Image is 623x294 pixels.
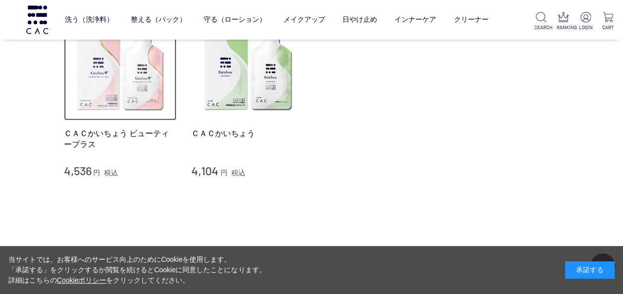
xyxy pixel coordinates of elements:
[283,7,325,32] a: メイクアップ
[601,24,615,31] p: CART
[57,276,107,284] a: Cookieポリシー
[556,12,570,31] a: RANKING
[221,169,227,177] span: 円
[601,12,615,31] a: CART
[578,24,593,31] p: LOGIN
[534,12,549,31] a: SEARCH
[204,7,266,32] a: 守る（ローション）
[534,24,549,31] p: SEARCH
[64,128,177,149] a: ＣＡＣかいちょう ビューティープラス
[191,8,304,121] img: ＣＡＣかいちょう
[578,12,593,31] a: LOGIN
[104,169,118,177] span: 税込
[191,128,304,139] a: ＣＡＣかいちょう
[8,254,266,286] div: 当サイトでは、お客様へのサービス向上のためにCookieを使用します。 「承諾する」をクリックするか閲覧を続けるとCookieに同意したことになります。 詳細はこちらの をクリックしてください。
[453,7,488,32] a: クリーナー
[64,163,92,178] span: 4,536
[565,261,615,279] div: 承諾する
[64,8,177,121] img: ＣＡＣかいちょう ビューティープラス
[231,169,245,177] span: 税込
[191,163,219,178] span: 4,104
[131,7,186,32] a: 整える（パック）
[395,7,436,32] a: インナーケア
[93,169,100,177] span: 円
[342,7,377,32] a: 日やけ止め
[556,24,570,31] p: RANKING
[25,5,50,34] img: logo
[65,7,113,32] a: 洗う（洗浄料）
